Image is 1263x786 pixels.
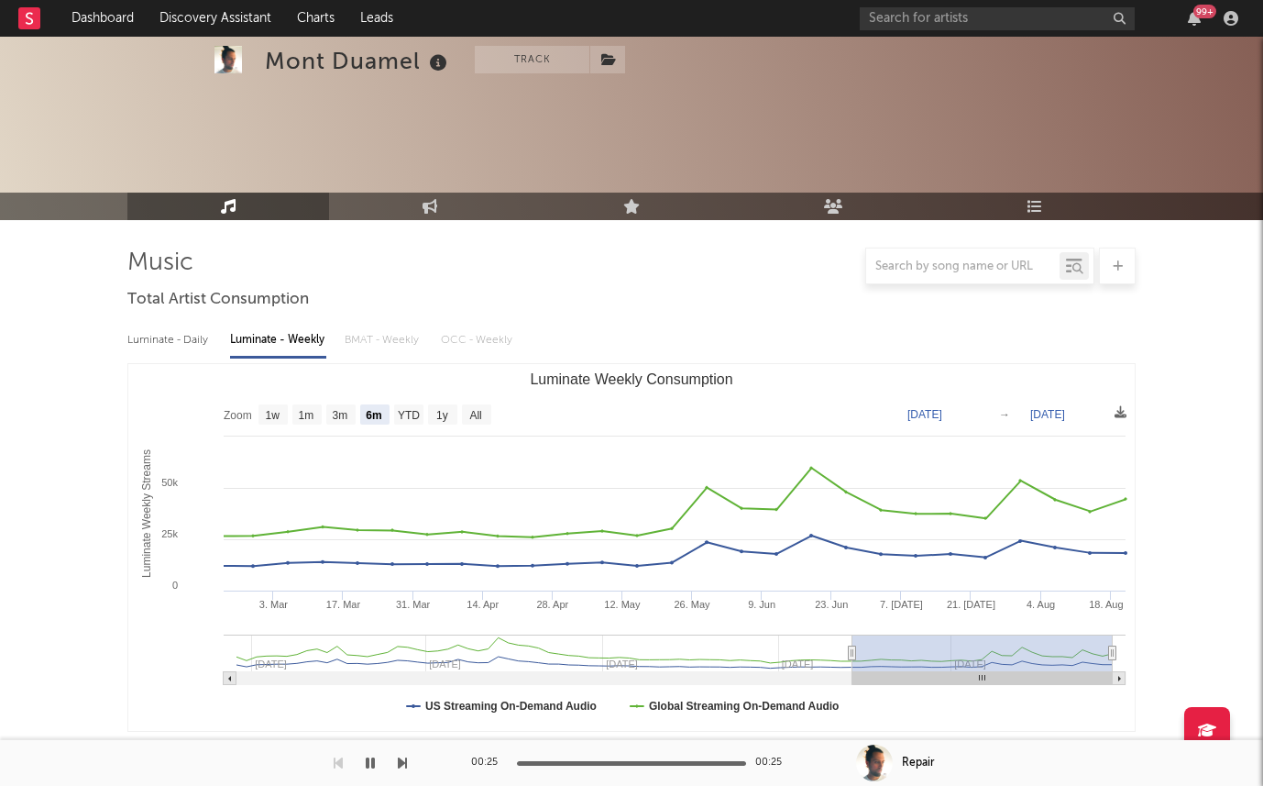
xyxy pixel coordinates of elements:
[1027,599,1055,610] text: 4. Aug
[471,752,508,774] div: 00:25
[266,409,280,422] text: 1w
[259,599,289,610] text: 3. Mar
[1188,11,1201,26] button: 99+
[425,700,597,713] text: US Streaming On-Demand Audio
[299,409,314,422] text: 1m
[748,599,775,610] text: 9. Jun
[907,408,942,421] text: [DATE]
[1193,5,1216,18] div: 99 +
[366,409,381,422] text: 6m
[475,46,589,73] button: Track
[161,528,178,539] text: 25k
[326,599,361,610] text: 17. Mar
[604,599,641,610] text: 12. May
[999,408,1010,421] text: →
[755,752,792,774] div: 00:25
[880,599,923,610] text: 7. [DATE]
[467,599,499,610] text: 14. Apr
[161,477,178,488] text: 50k
[265,46,452,76] div: Mont Duamel
[396,599,431,610] text: 31. Mar
[128,364,1135,731] svg: Luminate Weekly Consumption
[649,700,840,713] text: Global Streaming On-Demand Audio
[674,599,710,610] text: 26. May
[140,449,153,578] text: Luminate Weekly Streams
[230,325,326,356] div: Luminate - Weekly
[436,409,448,422] text: 1y
[469,409,481,422] text: All
[902,755,935,771] div: Repair
[947,599,995,610] text: 21. [DATE]
[1089,599,1123,610] text: 18. Aug
[224,409,252,422] text: Zoom
[530,371,732,387] text: Luminate Weekly Consumption
[172,580,178,591] text: 0
[860,7,1135,30] input: Search for artists
[127,289,309,311] span: Total Artist Consumption
[398,409,420,422] text: YTD
[333,409,348,422] text: 3m
[536,599,568,610] text: 28. Apr
[1030,408,1065,421] text: [DATE]
[815,599,848,610] text: 23. Jun
[866,260,1060,274] input: Search by song name or URL
[127,325,212,356] div: Luminate - Daily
